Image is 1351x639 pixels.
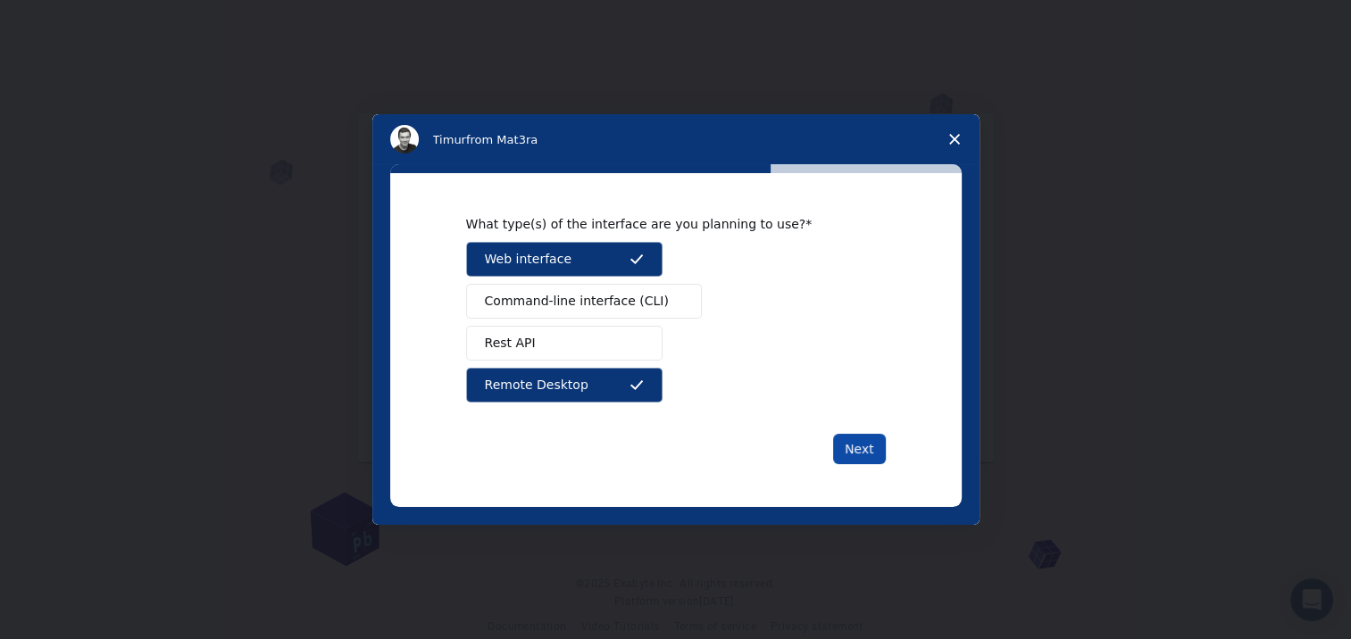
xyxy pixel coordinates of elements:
[485,376,588,394] span: Remote Desktop
[390,125,419,154] img: Profile image for Timur
[466,326,663,361] button: Rest API
[485,334,536,353] span: Rest API
[930,114,980,164] span: Close survey
[485,292,669,311] span: Command-line interface (CLI)
[485,250,571,269] span: Web interface
[433,133,466,146] span: Timur
[29,12,115,29] span: Assistance
[466,368,663,402] button: Remote Desktop
[466,242,663,277] button: Web interface
[466,216,859,232] div: What type(s) of the interface are you planning to use?
[833,434,886,464] button: Next
[466,284,702,319] button: Command-line interface (CLI)
[466,133,538,146] span: from Mat3ra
